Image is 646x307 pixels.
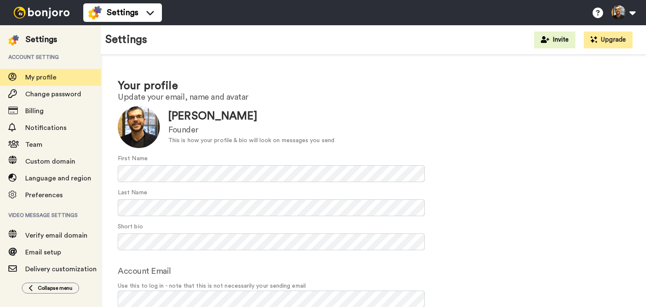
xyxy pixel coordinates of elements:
[118,80,629,92] h1: Your profile
[534,32,575,48] button: Invite
[118,282,629,291] span: Use this to log in - note that this is not necessarily your sending email
[107,7,138,19] span: Settings
[25,175,91,182] span: Language and region
[118,93,629,102] h2: Update your email, name and avatar
[25,108,44,114] span: Billing
[25,266,97,273] span: Delivery customization
[105,34,147,46] h1: Settings
[88,6,102,19] img: settings-colored.svg
[8,35,19,45] img: settings-colored.svg
[25,158,75,165] span: Custom domain
[25,74,56,81] span: My profile
[22,283,79,294] button: Collapse menu
[118,265,171,278] label: Account Email
[168,124,334,136] div: Founder
[168,136,334,145] div: This is how your profile & bio will look on messages you send
[118,188,147,197] label: Last Name
[25,141,42,148] span: Team
[118,222,143,231] label: Short bio
[25,249,61,256] span: Email setup
[25,124,66,131] span: Notifications
[10,7,73,19] img: bj-logo-header-white.svg
[38,285,72,291] span: Collapse menu
[118,154,148,163] label: First Name
[584,32,633,48] button: Upgrade
[168,109,334,124] div: [PERSON_NAME]
[25,232,87,239] span: Verify email domain
[25,192,63,198] span: Preferences
[26,34,57,45] div: Settings
[25,91,81,98] span: Change password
